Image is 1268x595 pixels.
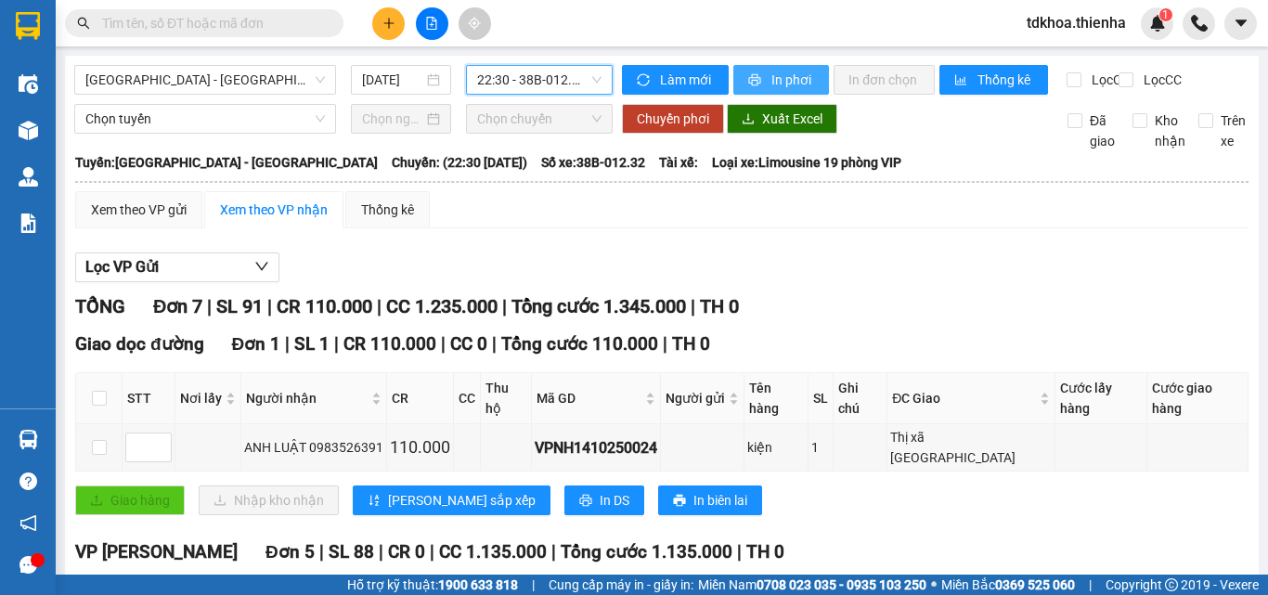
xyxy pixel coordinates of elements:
[672,333,710,355] span: TH 0
[319,541,324,563] span: |
[75,485,185,515] button: uploadGiao hàng
[85,66,325,94] span: Hà Nội - Hà Tĩnh
[19,74,38,94] img: warehouse-icon
[430,541,434,563] span: |
[153,295,202,317] span: Đơn 7
[1159,8,1172,21] sup: 1
[246,388,368,408] span: Người nhận
[502,295,507,317] span: |
[207,295,212,317] span: |
[85,105,325,133] span: Chọn tuyến
[353,485,550,515] button: sort-ascending[PERSON_NAME] sắp xếp
[441,333,446,355] span: |
[216,295,263,317] span: SL 91
[19,430,38,449] img: warehouse-icon
[450,333,487,355] span: CC 0
[501,333,658,355] span: Tổng cước 110.000
[549,575,693,595] span: Cung cấp máy in - giấy in:
[1082,110,1122,151] span: Đã giao
[77,17,90,30] span: search
[425,17,438,30] span: file-add
[691,295,695,317] span: |
[757,577,926,592] strong: 0708 023 035 - 0935 103 250
[416,7,448,40] button: file-add
[123,373,175,424] th: STT
[19,213,38,233] img: solution-icon
[1233,15,1249,32] span: caret-down
[16,12,40,40] img: logo-vxr
[199,485,339,515] button: downloadNhập kho nhận
[361,200,414,220] div: Thống kê
[392,152,527,173] span: Chuyến: (22:30 [DATE])
[693,490,747,511] span: In biên lai
[362,109,423,129] input: Chọn ngày
[659,152,698,173] span: Tài xế:
[600,490,629,511] span: In DS
[532,575,535,595] span: |
[75,295,125,317] span: TỔNG
[535,436,657,459] div: VPNH1410250024
[762,109,822,129] span: Xuất Excel
[19,121,38,140] img: warehouse-icon
[890,427,1051,468] div: Thị xã [GEOGRAPHIC_DATA]
[1191,15,1208,32] img: phone-icon
[347,575,518,595] span: Hỗ trợ kỹ thuật:
[663,333,667,355] span: |
[941,575,1075,595] span: Miền Bắc
[727,104,837,134] button: downloadXuất Excel
[232,333,281,355] span: Đơn 1
[771,70,814,90] span: In phơi
[1147,373,1248,424] th: Cước giao hàng
[748,73,764,88] span: printer
[382,17,395,30] span: plus
[666,388,725,408] span: Người gửi
[386,295,498,317] span: CC 1.235.000
[742,112,755,127] span: download
[673,494,686,509] span: printer
[85,255,159,278] span: Lọc VP Gửi
[712,152,901,173] span: Loại xe: Limousine 19 phòng VIP
[1055,373,1148,424] th: Cước lấy hàng
[343,333,436,355] span: CR 110.000
[477,105,602,133] span: Chọn chuyến
[834,65,935,95] button: In đơn chọn
[551,541,556,563] span: |
[954,73,970,88] span: bar-chart
[265,541,315,563] span: Đơn 5
[254,259,269,274] span: down
[811,437,830,458] div: 1
[19,514,37,532] span: notification
[492,333,497,355] span: |
[334,333,339,355] span: |
[180,388,222,408] span: Nơi lấy
[75,541,238,563] span: VP [PERSON_NAME]
[737,541,742,563] span: |
[892,388,1035,408] span: ĐC Giao
[75,252,279,282] button: Lọc VP Gửi
[377,295,382,317] span: |
[285,333,290,355] span: |
[1149,15,1166,32] img: icon-new-feature
[481,373,532,424] th: Thu hộ
[660,70,714,90] span: Làm mới
[1012,11,1141,34] span: tdkhoa.thienha
[468,17,481,30] span: aim
[658,485,762,515] button: printerIn biên lai
[19,556,37,574] span: message
[294,333,330,355] span: SL 1
[477,66,602,94] span: 22:30 - 38B-012.32
[19,167,38,187] img: warehouse-icon
[744,373,809,424] th: Tên hàng
[931,581,937,589] span: ⚪️
[747,437,805,458] div: kiện
[91,200,187,220] div: Xem theo VP gửi
[561,541,732,563] span: Tổng cước 1.135.000
[388,541,425,563] span: CR 0
[438,577,518,592] strong: 1900 633 818
[220,200,328,220] div: Xem theo VP nhận
[1213,110,1253,151] span: Trên xe
[537,388,641,408] span: Mã GD
[1162,8,1169,21] span: 1
[1084,70,1132,90] span: Lọc CR
[977,70,1033,90] span: Thống kê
